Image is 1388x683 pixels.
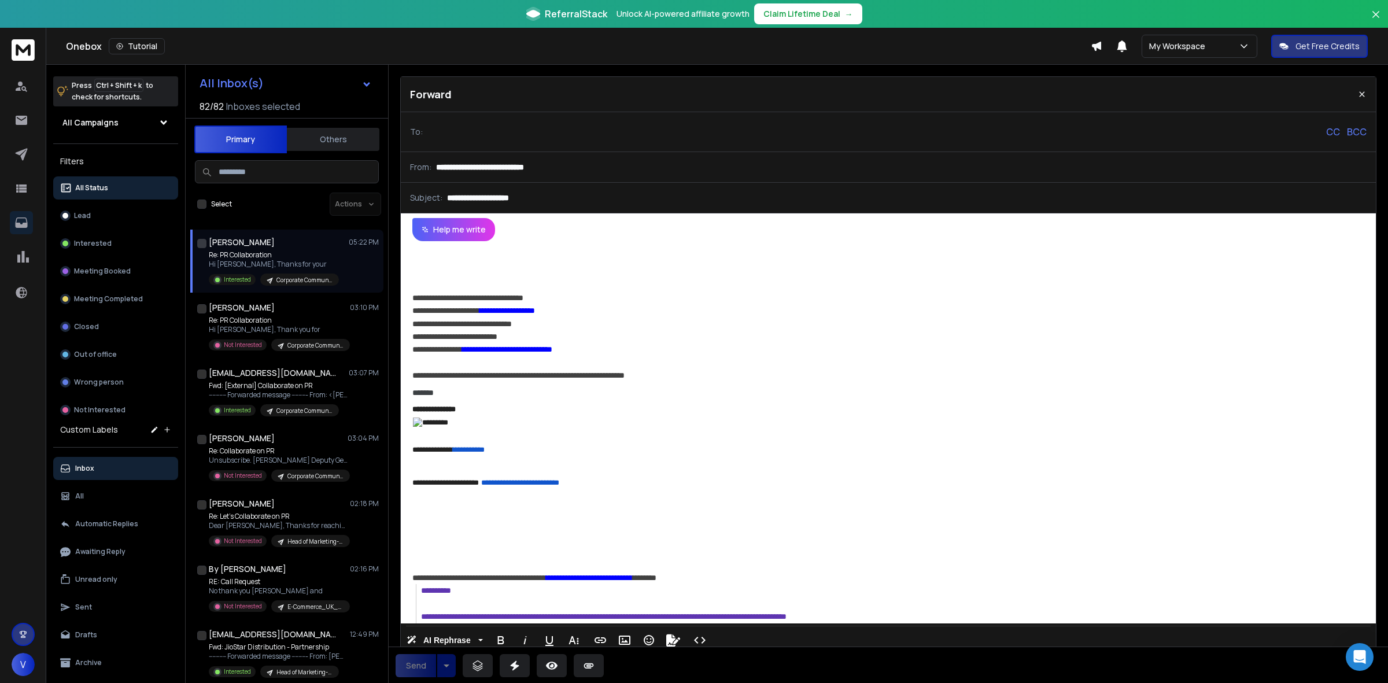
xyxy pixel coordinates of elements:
button: Sent [53,596,178,619]
h1: [EMAIL_ADDRESS][DOMAIN_NAME] +1 [209,629,336,640]
p: 03:07 PM [349,368,379,378]
p: Get Free Credits [1295,40,1360,52]
p: Fwd: [External] Collaborate on PR [209,381,348,390]
button: Out of office [53,343,178,366]
p: CC [1326,125,1340,139]
button: More Text [563,629,585,652]
p: Re: PR Collaboration [209,316,348,325]
button: Others [287,127,379,152]
p: Corporate Communications-Campaign-Sep-1 [276,407,332,415]
p: ---------- Forwarded message --------- From: <[PERSON_NAME][EMAIL_ADDRESS][PERSON_NAME][DOMAIN_NAME] [209,390,348,400]
span: AI Rephrase [421,636,473,645]
h1: All Inbox(s) [200,77,264,89]
p: Inbox [75,464,94,473]
div: Onebox [66,38,1091,54]
p: Corporate Communications-Campaign-Sep-1 [287,472,343,481]
p: 12:49 PM [350,630,379,639]
p: Unread only [75,575,117,584]
button: Primary [194,125,287,153]
span: → [845,8,853,20]
div: Open Intercom Messenger [1346,643,1374,671]
button: Automatic Replies [53,512,178,536]
button: All Inbox(s) [190,72,381,95]
button: Close banner [1368,7,1383,35]
h3: Filters [53,153,178,169]
p: Forward [410,86,452,102]
button: Closed [53,315,178,338]
p: All Status [75,183,108,193]
p: My Workspace [1149,40,1210,52]
p: 02:16 PM [350,564,379,574]
button: Unread only [53,568,178,591]
button: All Campaigns [53,111,178,134]
span: ReferralStack [545,7,607,21]
p: Awaiting Reply [75,547,125,556]
button: Archive [53,651,178,674]
button: Help me write [412,218,495,241]
p: All [75,492,84,501]
h1: By [PERSON_NAME] [209,563,286,575]
p: 03:10 PM [350,303,379,312]
button: Drafts [53,623,178,647]
button: Wrong person [53,371,178,394]
p: Archive [75,658,102,667]
button: Insert Link (Ctrl+K) [589,629,611,652]
span: Ctrl + Shift + k [94,79,143,92]
p: Fwd: JioStar Distribution - Partnership [209,643,348,652]
button: AI Rephrase [404,629,485,652]
button: V [12,653,35,676]
p: Not Interested [74,405,125,415]
p: No thank you [PERSON_NAME] and [209,586,348,596]
h1: [PERSON_NAME] [209,302,275,313]
p: Lead [74,211,91,220]
button: All Status [53,176,178,200]
button: Lead [53,204,178,227]
button: Not Interested [53,398,178,422]
p: ---------- Forwarded message --------- From: [PERSON_NAME] [209,652,348,661]
button: Signature [662,629,684,652]
p: Not Interested [224,602,262,611]
p: Re: Collaborate on PR [209,446,348,456]
h1: [PERSON_NAME] [209,433,275,444]
p: Out of office [74,350,117,359]
p: Corporate Communications-Campaign-Sep-1 [287,341,343,350]
p: Interested [224,667,251,676]
p: Hi [PERSON_NAME], Thank you for [209,325,348,334]
h1: [PERSON_NAME] [209,498,275,510]
h1: [PERSON_NAME] [209,237,275,248]
p: Head of Marketing-Campaign-Sep-1 [276,668,332,677]
button: Meeting Completed [53,287,178,311]
p: Re: Let’s Collaborate on PR [209,512,348,521]
button: Get Free Credits [1271,35,1368,58]
p: From: [410,161,431,173]
label: Select [211,200,232,209]
p: Interested [224,406,251,415]
p: Wrong person [74,378,124,387]
p: Interested [74,239,112,248]
button: Italic (Ctrl+I) [514,629,536,652]
p: E-Commerce_UK_campaign [287,603,343,611]
button: Underline (Ctrl+U) [538,629,560,652]
p: Press to check for shortcuts. [72,80,153,103]
h1: All Campaigns [62,117,119,128]
button: Claim Lifetime Deal→ [754,3,862,24]
p: Closed [74,322,99,331]
p: Head of Marketing-Campaign-Sep-1 [287,537,343,546]
p: 02:18 PM [350,499,379,508]
p: Meeting Booked [74,267,131,276]
button: Tutorial [109,38,165,54]
button: Awaiting Reply [53,540,178,563]
p: Not Interested [224,471,262,480]
h3: Inboxes selected [226,99,300,113]
p: Hi [PERSON_NAME], Thanks for your [209,260,339,269]
p: Automatic Replies [75,519,138,529]
button: Insert Image (Ctrl+P) [614,629,636,652]
p: Unsubscribe. [PERSON_NAME] Deputy General [209,456,348,465]
button: Inbox [53,457,178,480]
h3: Custom Labels [60,424,118,435]
p: Not Interested [224,341,262,349]
button: Meeting Booked [53,260,178,283]
p: Interested [224,275,251,284]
